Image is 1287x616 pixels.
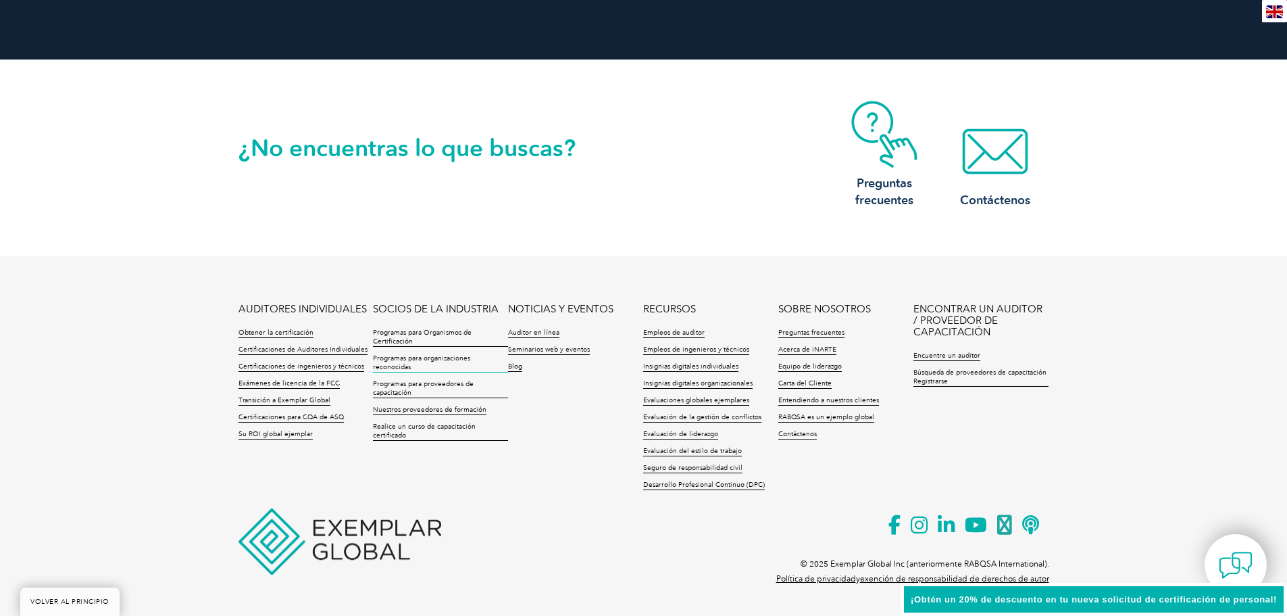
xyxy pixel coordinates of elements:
[855,176,913,208] font: Preguntas frecuentes
[238,396,330,406] a: Transición a Exemplar Global
[508,304,613,315] a: NOTICIAS Y EVENTOS
[778,329,844,338] a: Preguntas frecuentes
[778,396,879,404] font: Entendiendo a nuestros clientes
[238,362,364,372] a: Certificaciones de ingenieros y técnicos
[1219,548,1253,582] img: contact-chat.png
[238,413,344,423] a: Certificaciones para CQA de ASQ
[778,304,871,315] a: SOBRE NOSOTROS
[643,464,742,473] a: Seguro de responsabilidad civil
[643,362,738,372] a: Insignias digitales individuales
[373,423,476,440] font: Realice un curso de capacitación certificado
[830,101,938,209] a: Preguntas frecuentes
[643,304,696,315] a: RECURSOS
[238,346,368,354] font: Certificaciones de Auditores Individuales
[776,574,856,584] a: Política de privacidad
[643,413,761,421] font: Evaluación de la gestión de conflictos
[643,481,765,489] font: Desarrollo Profesional Continuo (DPC)
[801,559,1049,569] font: © 2025 Exemplar Global Inc (anteriormente RABQSA International).
[778,346,836,355] a: Acerca de iNARTE
[373,406,486,415] a: Nuestros proveedores de formación
[508,362,522,371] font: Blog
[643,329,705,337] font: Empleos de auditor
[643,329,705,338] a: Empleos de auditor
[373,354,470,371] font: Programas para organizaciones reconocidas
[373,380,474,397] font: Programas para proveedores de capacitación
[643,413,761,423] a: Evaluación de la gestión de conflictos
[778,413,874,423] a: RABQSA es un ejemplo global
[778,362,842,371] font: Equipo de liderazgo
[238,413,344,421] font: Certificaciones para CQA de ASQ
[373,329,472,346] font: Programas para Organismos de Certificación
[238,346,368,355] a: Certificaciones de Auditores Individuales
[778,413,874,421] font: RABQSA es un ejemplo global
[238,329,313,337] font: Obtener la certificación
[778,329,844,337] font: Preguntas frecuentes
[643,447,742,456] a: Evaluación del estilo de trabajo
[238,508,441,575] img: Ejemplo global
[778,396,879,406] a: Entendiendo a nuestros clientes
[1266,5,1283,18] img: en
[238,379,340,389] a: Exámenes de licencia de la FCC
[913,352,980,361] a: Encuentre un auditor
[643,362,738,371] font: Insignias digitales individuales
[373,329,508,347] a: Programas para Organismos de Certificación
[508,362,522,372] a: Blog
[913,303,1042,338] font: ENCONTRAR UN AUDITOR / PROVEEDOR DE CAPACITACIÓN
[913,304,1049,338] a: ENCONTRAR UN AUDITOR / PROVEEDOR DE CAPACITACIÓN
[913,352,980,360] font: Encuentre un auditor
[508,346,590,355] a: Seminarios web y eventos
[238,304,367,315] a: AUDITORES INDIVIDUALES
[373,304,499,315] a: SOCIOS DE LA INDUSTRIA
[238,329,313,338] a: Obtener la certificación
[373,406,486,414] font: Nuestros proveedores de formación
[373,380,508,398] a: Programas para proveedores de capacitación
[778,430,817,440] a: Contáctenos
[643,396,749,406] a: Evaluaciones globales ejemplares
[778,362,842,372] a: Equipo de liderazgo
[911,594,1277,605] font: ¡Obtén un 20% de descuento en tu nueva solicitud de certificación de personal!
[960,193,1030,208] font: Contáctenos
[778,346,836,354] font: Acerca de iNARTE
[373,423,508,441] a: Realice un curso de capacitación certificado
[373,354,508,373] a: Programas para organizaciones reconocidas
[830,101,938,168] img: contact-faq.webp
[941,118,1049,185] img: contact-email.webp
[643,481,765,490] a: Desarrollo Profesional Continuo (DPC)
[643,396,749,404] font: Evaluaciones globales ejemplares
[508,346,590,354] font: Seminarios web y eventos
[941,118,1049,209] a: Contáctenos
[643,430,718,440] a: Evaluación de liderazgo
[238,362,364,371] font: Certificaciones de ingenieros y técnicos
[778,379,832,389] a: Carta del Cliente
[643,464,742,472] font: Seguro de responsabilidad civil
[643,447,742,455] font: Evaluación del estilo de trabajo
[508,329,559,337] font: Auditor en línea
[856,574,860,584] font: y
[913,369,1049,387] a: Búsqueda de proveedores de capacitación Registrarse
[643,346,749,355] a: Empleos de ingenieros y técnicos
[30,598,109,606] font: VOLVER AL PRINCIPIO
[643,379,753,387] font: Insignias digitales organizacionales
[860,574,1049,584] a: exención de responsabilidad de derechos de autor
[238,379,340,387] font: Exámenes de licencia de la FCC
[913,369,1046,385] font: Búsqueda de proveedores de capacitación Registrarse
[238,430,313,438] font: Su ROI global ejemplar
[238,430,313,440] a: Su ROI global ejemplar
[20,588,120,616] a: VOLVER AL PRINCIPIO
[778,379,832,387] font: Carta del Cliente
[238,396,330,404] font: Transición a Exemplar Global
[643,379,753,389] a: Insignias digitales organizacionales
[643,346,749,354] font: Empleos de ingenieros y técnicos
[643,430,718,438] font: Evaluación de liderazgo
[238,134,576,162] font: ¿No encuentras lo que buscas?
[508,329,559,338] a: Auditor en línea
[778,430,817,438] font: Contáctenos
